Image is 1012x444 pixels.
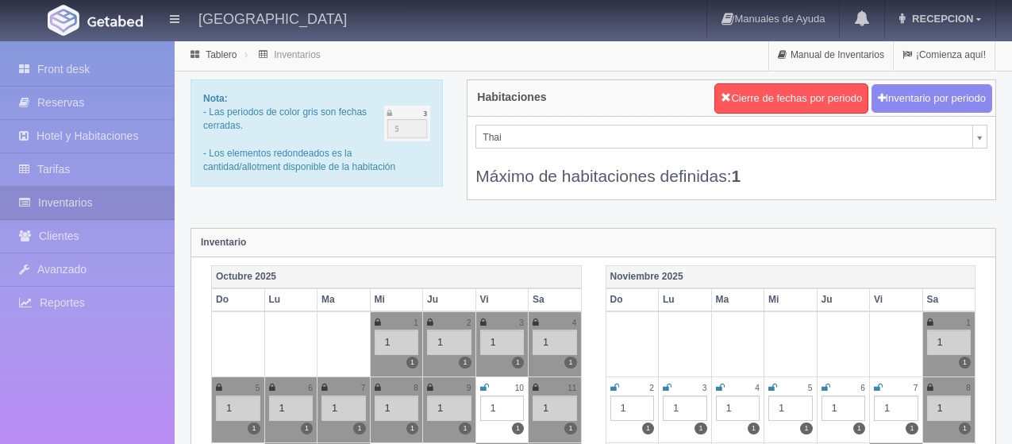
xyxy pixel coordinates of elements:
[467,384,471,392] small: 9
[908,13,973,25] span: RECEPCION
[533,330,577,355] div: 1
[512,357,524,369] label: 1
[475,288,529,311] th: Vi
[959,423,971,434] label: 1
[927,396,972,421] div: 1
[732,167,741,185] b: 1
[427,330,471,355] div: 1
[203,93,228,104] b: Nota:
[248,423,260,434] label: 1
[301,423,313,434] label: 1
[480,330,525,355] div: 1
[642,423,654,434] label: 1
[308,384,313,392] small: 6
[748,423,760,434] label: 1
[606,288,659,311] th: Do
[914,384,918,392] small: 7
[384,106,431,141] img: cutoff.png
[959,357,971,369] label: 1
[256,384,260,392] small: 5
[206,49,237,60] a: Tablero
[515,384,524,392] small: 10
[711,288,764,311] th: Ma
[922,288,975,311] th: Sa
[860,384,865,392] small: 6
[512,423,524,434] label: 1
[663,396,707,421] div: 1
[190,79,443,187] div: - Las periodos de color gris son fechas cerradas. - Los elementos redondeados es la cantidad/allo...
[414,319,418,327] small: 1
[201,237,246,248] strong: Inventario
[264,288,317,311] th: Lu
[483,125,966,149] span: Thai
[427,396,471,421] div: 1
[406,423,418,434] label: 1
[906,423,918,434] label: 1
[87,15,143,27] img: Getabed
[572,319,577,327] small: 4
[702,384,707,392] small: 3
[198,8,347,28] h4: [GEOGRAPHIC_DATA]
[568,384,576,392] small: 11
[533,396,577,421] div: 1
[353,423,365,434] label: 1
[764,288,818,311] th: Mi
[874,396,918,421] div: 1
[817,288,870,311] th: Ju
[423,288,476,311] th: Ju
[872,84,992,114] button: Inventario por periodo
[853,423,865,434] label: 1
[714,83,868,114] button: Cierre de fechas por periodo
[475,149,987,187] div: Máximo de habitaciones definidas:
[375,396,419,421] div: 1
[894,40,995,71] a: ¡Comienza aquí!
[927,330,972,355] div: 1
[216,396,260,421] div: 1
[529,288,582,311] th: Sa
[564,357,576,369] label: 1
[467,319,471,327] small: 2
[317,288,371,311] th: Ma
[966,319,971,327] small: 1
[769,40,893,71] a: Manual de Inventarios
[477,91,546,103] h4: Habitaciones
[649,384,654,392] small: 2
[808,384,813,392] small: 5
[406,357,418,369] label: 1
[755,384,760,392] small: 4
[716,396,760,421] div: 1
[274,49,321,60] a: Inventarios
[870,288,923,311] th: Vi
[361,384,366,392] small: 7
[659,288,712,311] th: Lu
[822,396,866,421] div: 1
[212,265,582,288] th: Octubre 2025
[321,396,366,421] div: 1
[459,423,471,434] label: 1
[414,384,418,392] small: 8
[519,319,524,327] small: 3
[800,423,812,434] label: 1
[695,423,706,434] label: 1
[269,396,314,421] div: 1
[370,288,423,311] th: Mi
[475,125,987,149] a: Thai
[480,396,525,421] div: 1
[768,396,813,421] div: 1
[966,384,971,392] small: 8
[375,330,419,355] div: 1
[564,423,576,434] label: 1
[606,265,975,288] th: Noviembre 2025
[459,357,471,369] label: 1
[48,5,79,36] img: Getabed
[212,288,265,311] th: Do
[610,396,655,421] div: 1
